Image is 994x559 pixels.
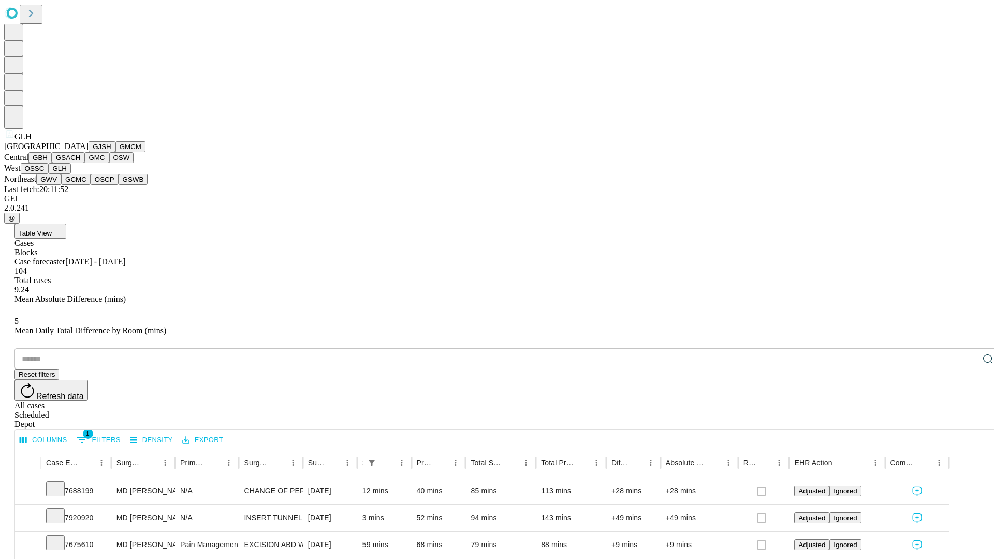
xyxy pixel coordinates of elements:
[115,141,145,152] button: GMCM
[798,541,825,549] span: Adjusted
[380,455,394,470] button: Sort
[4,153,28,161] span: Central
[829,486,861,496] button: Ignored
[14,224,66,239] button: Table View
[611,505,655,531] div: +49 mins
[4,185,68,194] span: Last fetch: 20:11:52
[798,487,825,495] span: Adjusted
[364,455,379,470] div: 1 active filter
[471,532,531,558] div: 79 mins
[158,455,172,470] button: Menu
[14,326,166,335] span: Mean Daily Total Difference by Room (mins)
[448,455,463,470] button: Menu
[666,478,733,504] div: +28 mins
[611,459,628,467] div: Difference
[14,295,126,303] span: Mean Absolute Difference (mins)
[707,455,721,470] button: Sort
[794,486,829,496] button: Adjusted
[116,505,170,531] div: MD [PERSON_NAME] Md
[829,539,861,550] button: Ignored
[36,174,61,185] button: GWV
[932,455,946,470] button: Menu
[794,459,832,467] div: EHR Action
[666,459,706,467] div: Absolute Difference
[94,455,109,470] button: Menu
[46,478,106,504] div: 7688199
[244,532,297,558] div: EXCISION ABD WALL SUBQ TUMOR, 3 CM OR MORE
[666,505,733,531] div: +49 mins
[504,455,519,470] button: Sort
[417,532,461,558] div: 68 mins
[109,152,134,163] button: OSW
[434,455,448,470] button: Sort
[28,152,52,163] button: GBH
[286,455,300,470] button: Menu
[834,541,857,549] span: Ignored
[116,532,170,558] div: MD [PERSON_NAME] [PERSON_NAME] Md
[721,455,736,470] button: Menu
[65,257,125,266] span: [DATE] - [DATE]
[116,478,170,504] div: MD [PERSON_NAME] Md
[14,317,19,326] span: 5
[20,536,36,554] button: Expand
[890,459,916,467] div: Comments
[244,505,297,531] div: INSERT TUNNELED CENTRAL VENOUS ACCESS WITH SUBQ PORT
[471,478,531,504] div: 85 mins
[244,459,270,467] div: Surgery Name
[19,371,55,378] span: Reset filters
[417,505,461,531] div: 52 mins
[666,532,733,558] div: +9 mins
[364,455,379,470] button: Show filters
[743,459,757,467] div: Resolved in EHR
[46,459,79,467] div: Case Epic Id
[127,432,176,448] button: Density
[21,163,49,174] button: OSSC
[541,478,601,504] div: 113 mins
[14,132,32,141] span: GLH
[83,429,93,439] span: 1
[180,505,233,531] div: N/A
[757,455,772,470] button: Sort
[362,459,363,467] div: Scheduled In Room Duration
[119,174,148,185] button: GSWB
[589,455,604,470] button: Menu
[308,532,352,558] div: [DATE]
[19,229,52,237] span: Table View
[14,267,27,275] span: 104
[180,478,233,504] div: N/A
[629,455,644,470] button: Sort
[89,141,115,152] button: GJSH
[52,152,84,163] button: GSACH
[46,532,106,558] div: 7675610
[14,380,88,401] button: Refresh data
[471,459,503,467] div: Total Scheduled Duration
[308,478,352,504] div: [DATE]
[340,455,355,470] button: Menu
[14,257,65,266] span: Case forecaster
[207,455,222,470] button: Sort
[4,164,21,172] span: West
[80,455,94,470] button: Sort
[541,459,574,467] div: Total Predicted Duration
[46,505,106,531] div: 7920920
[471,505,531,531] div: 94 mins
[362,478,406,504] div: 12 mins
[180,532,233,558] div: Pain Management
[84,152,109,163] button: GMC
[611,478,655,504] div: +28 mins
[308,459,325,467] div: Surgery Date
[14,285,29,294] span: 9.24
[868,455,883,470] button: Menu
[74,432,123,448] button: Show filters
[834,487,857,495] span: Ignored
[308,505,352,531] div: [DATE]
[834,455,848,470] button: Sort
[48,163,70,174] button: GLH
[222,455,236,470] button: Menu
[36,392,84,401] span: Refresh data
[20,482,36,501] button: Expand
[14,276,51,285] span: Total cases
[180,432,226,448] button: Export
[541,532,601,558] div: 88 mins
[611,532,655,558] div: +9 mins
